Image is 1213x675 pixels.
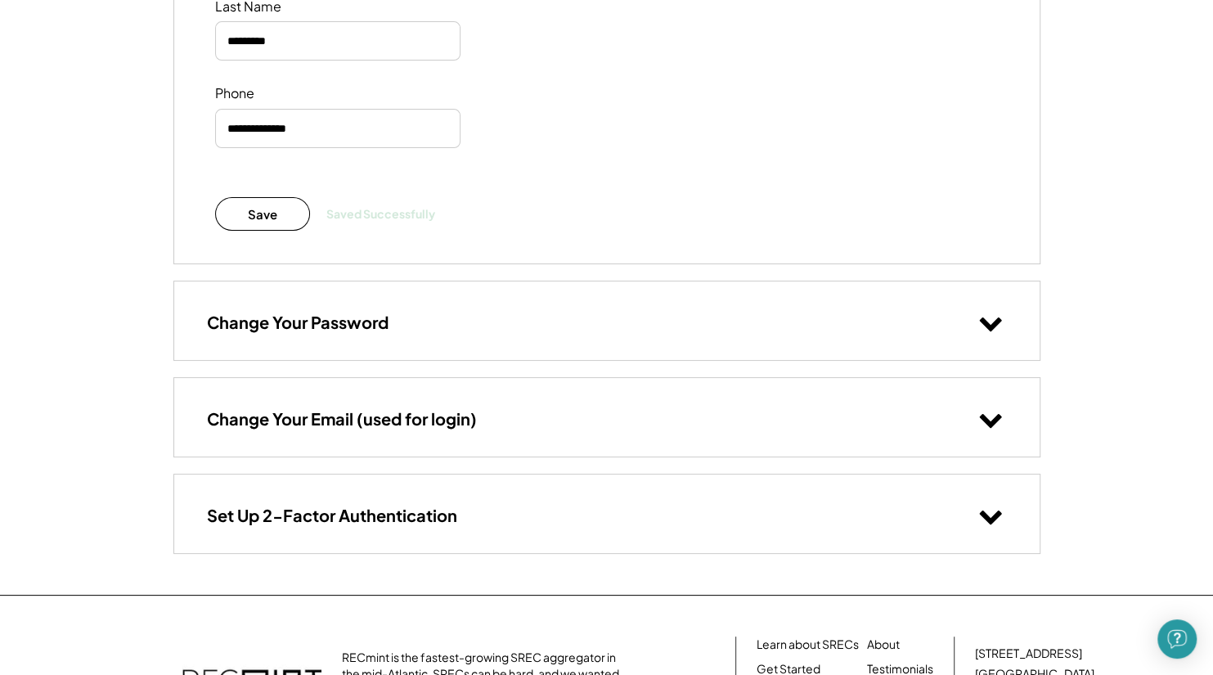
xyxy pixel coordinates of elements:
div: Phone [215,85,379,102]
div: Open Intercom Messenger [1157,619,1197,659]
div: [STREET_ADDRESS] [975,646,1082,662]
a: Learn about SRECs [757,637,859,653]
div: Saved Successfully [326,206,435,223]
h3: Change Your Password [207,312,389,333]
button: Save [215,197,311,231]
h3: Change Your Email (used for login) [207,408,477,430]
a: About [867,637,900,653]
h3: Set Up 2-Factor Authentication [207,505,457,526]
